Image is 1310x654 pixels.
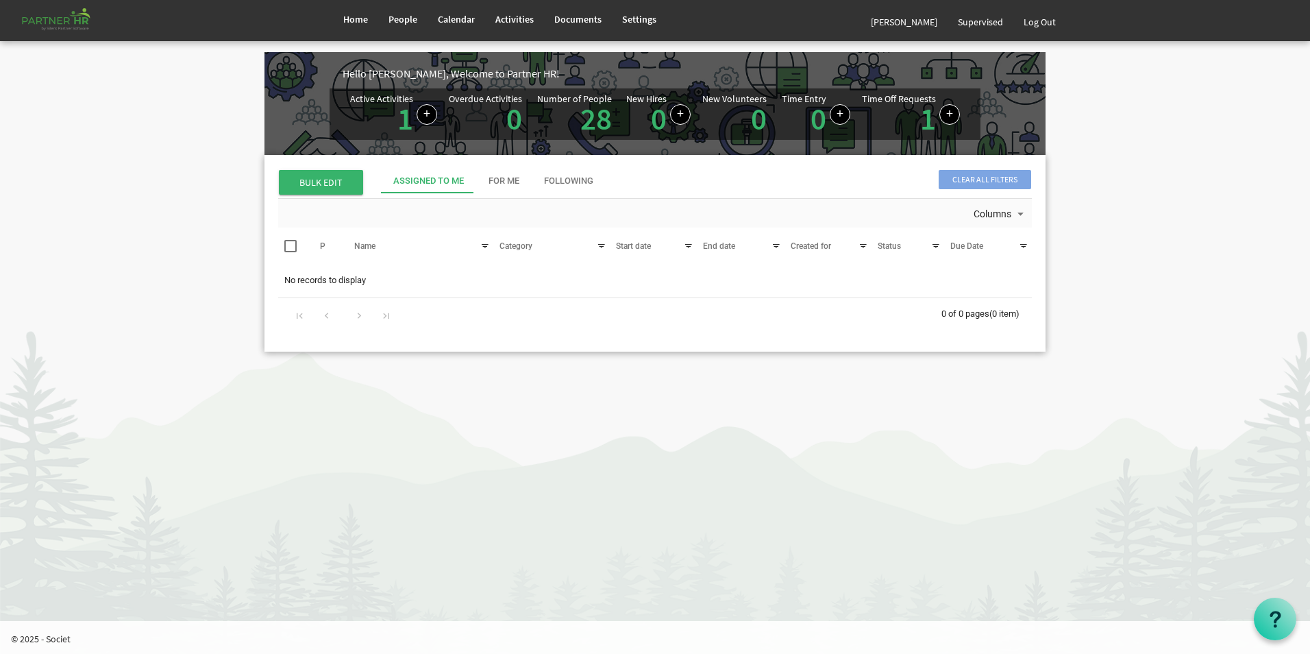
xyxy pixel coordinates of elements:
span: People [388,13,417,25]
div: Number of active Activities in Partner HR [350,94,437,134]
div: Go to previous page [317,305,336,324]
span: 0 of 0 pages [941,308,989,319]
a: 0 [506,99,522,138]
a: [PERSON_NAME] [861,3,948,41]
div: Assigned To Me [393,175,464,188]
button: Columns [971,206,1030,223]
span: BULK EDIT [279,170,363,195]
div: Overdue Activities [449,94,522,104]
span: Calendar [438,13,475,25]
span: (0 item) [989,308,1019,319]
div: Go to first page [291,305,309,324]
div: Columns [971,199,1030,228]
div: Number of People [537,94,612,104]
td: No records to display [278,267,1032,293]
div: New Volunteers [702,94,767,104]
div: Total number of active people in Partner HR [537,94,615,134]
p: © 2025 - Societ [11,632,1310,646]
a: Supervised [948,3,1013,41]
div: Time Off Requests [862,94,936,104]
a: 1 [397,99,413,138]
div: Active Activities [350,94,413,104]
span: Name [354,241,375,251]
a: 0 [811,99,826,138]
div: People hired in the last 7 days [626,94,691,134]
a: Create a new Activity [417,104,437,125]
span: Clear all filters [939,170,1031,189]
span: Activities [495,13,534,25]
span: Start date [616,241,651,251]
span: Status [878,241,901,251]
a: Log Out [1013,3,1066,41]
div: Number of active time off requests [862,94,960,134]
div: Go to next page [350,305,369,324]
span: End date [703,241,735,251]
div: tab-header [381,169,1135,193]
div: Volunteer hired in the last 7 days [702,94,770,134]
a: 0 [651,99,667,138]
a: Log hours [830,104,850,125]
a: 0 [751,99,767,138]
a: 28 [580,99,612,138]
div: For Me [489,175,519,188]
a: Create a new time off request [939,104,960,125]
span: Created for [791,241,831,251]
div: 0 of 0 pages (0 item) [941,298,1032,327]
div: Activities assigned to you for which the Due Date is passed [449,94,526,134]
span: Category [499,241,532,251]
div: New Hires [626,94,667,104]
a: 1 [920,99,936,138]
span: Columns [972,206,1013,223]
div: Go to last page [377,305,395,324]
span: Documents [554,13,602,25]
span: Home [343,13,368,25]
a: Add new person to Partner HR [670,104,691,125]
div: Hello [PERSON_NAME], Welcome to Partner HR! [343,66,1046,82]
div: Time Entry [782,94,826,104]
div: Number of Time Entries [782,94,850,134]
div: Following [544,175,593,188]
span: Settings [622,13,656,25]
span: Due Date [950,241,983,251]
span: P [320,241,325,251]
span: Supervised [958,16,1003,28]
